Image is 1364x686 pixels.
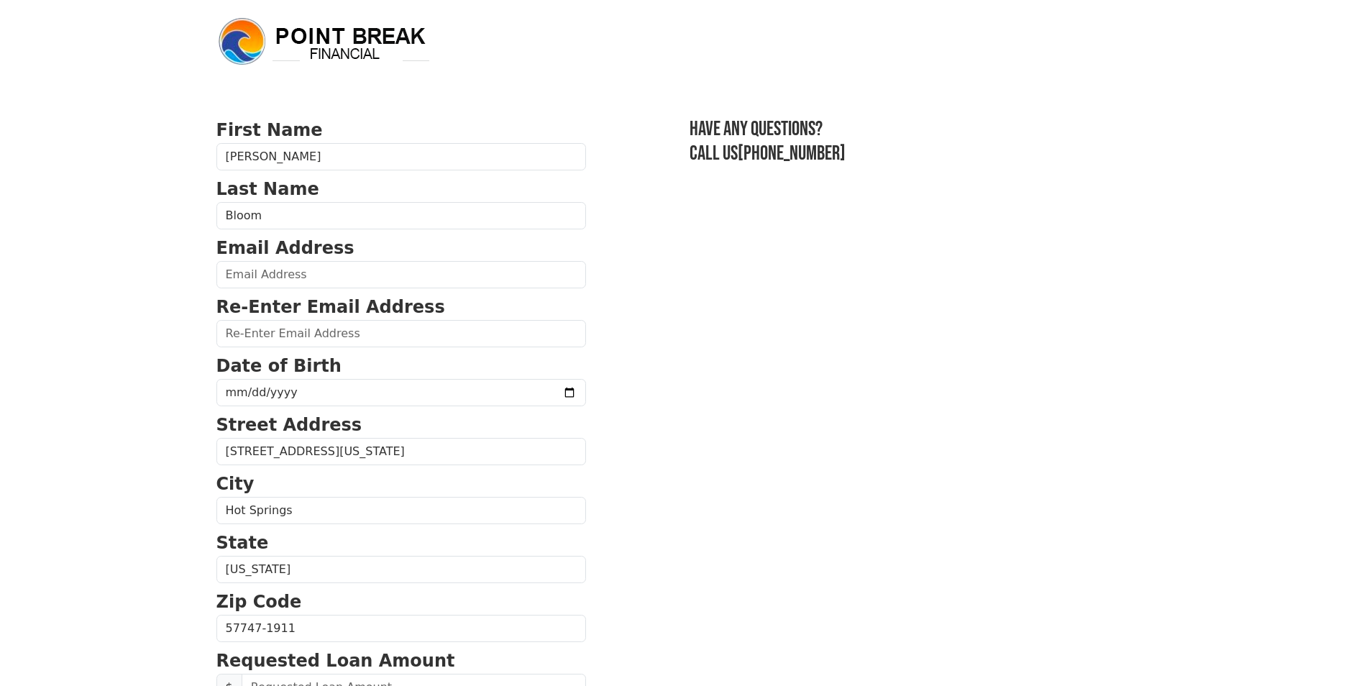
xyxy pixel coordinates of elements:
input: Street Address [216,438,586,465]
input: Email Address [216,261,586,288]
input: Last Name [216,202,586,229]
img: logo.png [216,16,432,68]
strong: Requested Loan Amount [216,651,455,671]
input: First Name [216,143,586,170]
input: City [216,497,586,524]
strong: City [216,474,255,494]
strong: Date of Birth [216,356,342,376]
input: Re-Enter Email Address [216,320,586,347]
a: [PHONE_NUMBER] [738,142,846,165]
h3: Call us [690,142,1148,166]
h3: Have any questions? [690,117,1148,142]
strong: First Name [216,120,323,140]
input: Zip Code [216,615,586,642]
strong: Last Name [216,179,319,199]
strong: Zip Code [216,592,302,612]
strong: Street Address [216,415,362,435]
strong: Email Address [216,238,354,258]
strong: Re-Enter Email Address [216,297,445,317]
strong: State [216,533,269,553]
